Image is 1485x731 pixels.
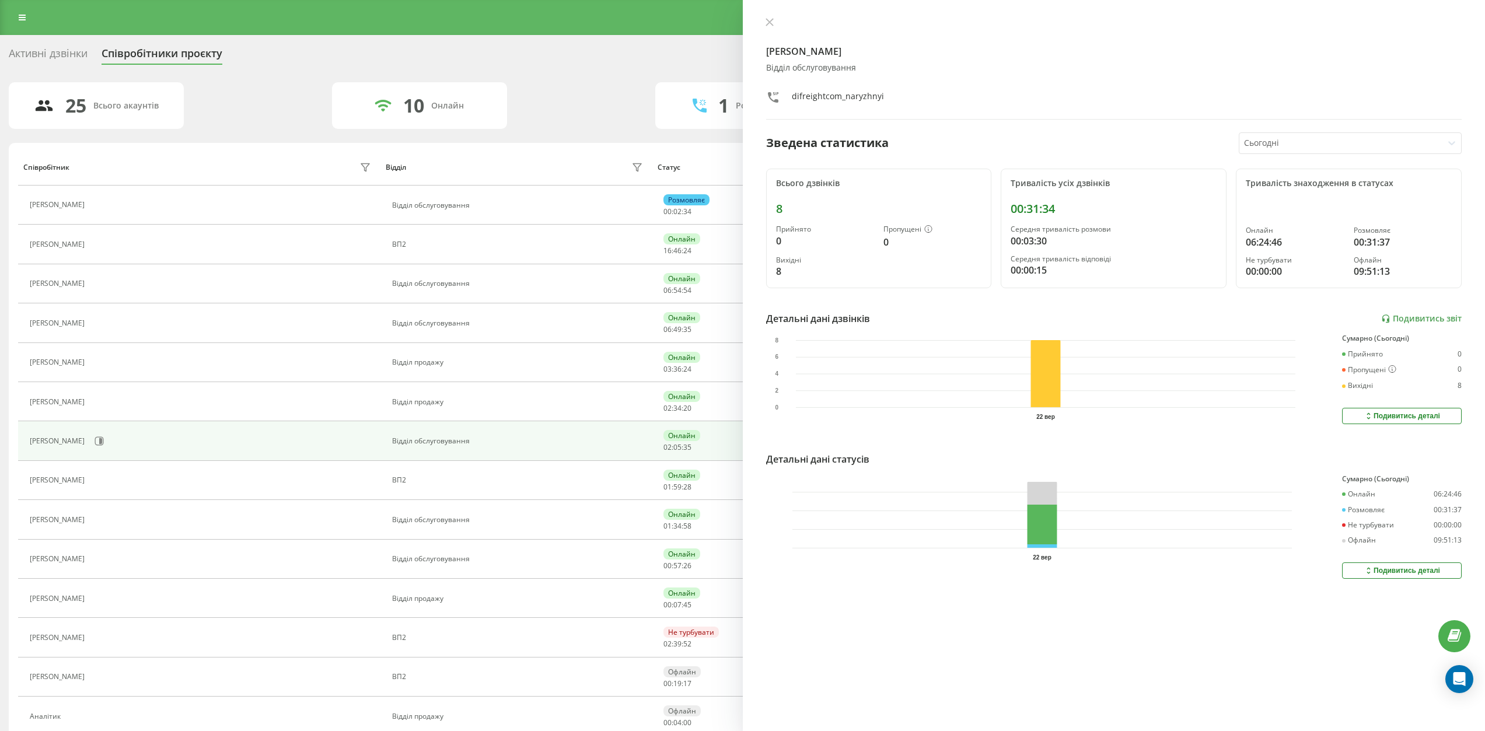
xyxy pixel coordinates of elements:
div: : : [663,443,691,452]
span: 45 [683,600,691,610]
div: Розмовляють [736,101,792,111]
h4: [PERSON_NAME] [766,44,1462,58]
div: Прийнято [1342,350,1383,358]
div: 10 [403,95,424,117]
span: 36 [673,364,682,374]
div: Детальні дані статусів [766,452,869,466]
div: [PERSON_NAME] [30,319,88,327]
text: 0 [775,404,778,411]
div: Активні дзвінки [9,47,88,65]
div: Середня тривалість відповіді [1011,255,1217,263]
div: Тривалість усіх дзвінків [1011,179,1217,188]
div: 25 [65,95,86,117]
button: Подивитись деталі [1342,408,1462,424]
div: 09:51:13 [1354,264,1452,278]
span: 06 [663,324,672,334]
span: 00 [663,561,672,571]
div: : : [663,601,691,609]
div: [PERSON_NAME] [30,358,88,366]
span: 57 [673,561,682,571]
div: Пропущені [883,225,981,235]
div: Відділ обслуговування [392,516,646,524]
div: Онлайн [663,273,700,284]
span: 58 [683,521,691,531]
div: 06:24:46 [1246,235,1344,249]
div: Сумарно (Сьогодні) [1342,334,1462,342]
div: Офлайн [1354,256,1452,264]
span: 07 [673,600,682,610]
div: 00:31:37 [1354,235,1452,249]
span: 02 [663,403,672,413]
div: : : [663,522,691,530]
span: 02 [663,639,672,649]
a: Подивитись звіт [1381,314,1462,324]
div: Онлайн [663,233,700,244]
span: 00 [663,718,672,727]
span: 01 [663,482,672,492]
div: Сумарно (Сьогодні) [1342,475,1462,483]
div: ВП2 [392,634,646,642]
div: Онлайн [663,587,700,599]
div: 8 [776,264,874,278]
span: 24 [683,246,691,256]
div: Онлайн [431,101,464,111]
div: Середня тривалість розмови [1011,225,1217,233]
text: 4 [775,370,778,377]
span: 49 [673,324,682,334]
div: 1 [718,95,729,117]
div: Відділ продажу [392,398,646,406]
div: ВП2 [392,673,646,681]
div: Онлайн [663,430,700,441]
div: Прийнято [776,225,874,233]
div: Всього акаунтів [93,101,159,111]
div: Подивитись деталі [1364,411,1440,421]
span: 39 [673,639,682,649]
div: [PERSON_NAME] [30,398,88,406]
div: 06:24:46 [1434,490,1462,498]
div: Не турбувати [1342,521,1394,529]
div: : : [663,404,691,412]
div: Відділ обслуговування [392,201,646,209]
div: 00:00:00 [1246,264,1344,278]
div: 09:51:13 [1434,536,1462,544]
div: Open Intercom Messenger [1445,665,1473,693]
span: 54 [683,285,691,295]
div: Аналітик [30,712,64,720]
div: [PERSON_NAME] [30,555,88,563]
div: Відділ обслуговування [392,279,646,288]
div: [PERSON_NAME] [30,673,88,681]
div: [PERSON_NAME] [30,516,88,524]
span: 19 [673,678,682,688]
div: Онлайн [1246,226,1344,235]
div: : : [663,640,691,648]
div: [PERSON_NAME] [30,279,88,288]
div: Онлайн [1342,490,1375,498]
div: 8 [1458,382,1462,390]
span: 28 [683,482,691,492]
span: 35 [683,324,691,334]
span: 16 [663,246,672,256]
div: difreightcom_naryzhnyi [792,90,884,107]
span: 05 [673,442,682,452]
div: : : [663,286,691,295]
div: 8 [776,202,982,216]
text: 22 вер [1036,414,1055,420]
span: 34 [673,403,682,413]
div: Всього дзвінків [776,179,982,188]
div: Відділ обслуговування [766,63,1462,73]
div: Онлайн [663,509,700,520]
div: : : [663,365,691,373]
div: : : [663,562,691,570]
span: 46 [673,246,682,256]
div: 00:31:34 [1011,202,1217,216]
div: Детальні дані дзвінків [766,312,870,326]
div: [PERSON_NAME] [30,437,88,445]
div: : : [663,680,691,688]
div: 00:03:30 [1011,234,1217,248]
span: 00 [683,718,691,727]
span: 01 [663,521,672,531]
span: 34 [673,521,682,531]
span: 02 [663,442,672,452]
div: ВП2 [392,240,646,249]
div: Статус [658,163,680,172]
